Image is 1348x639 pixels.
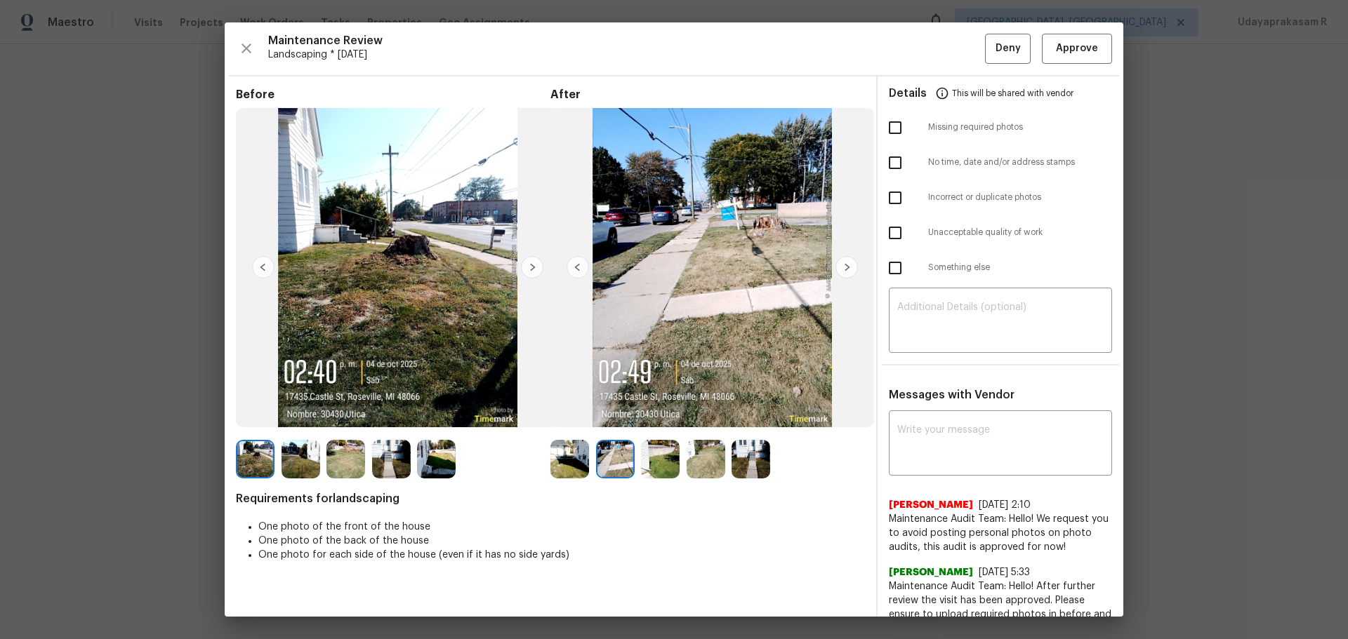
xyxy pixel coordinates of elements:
span: Messages with Vendor [889,389,1015,401]
span: Before [236,88,550,102]
div: Something else [878,250,1123,285]
div: Unacceptable quality of work [878,215,1123,250]
img: right-chevron-button-url [835,256,858,278]
li: One photo of the front of the house [258,520,865,534]
span: Maintenance Audit Team: Hello! We request you to avoid posting personal photos on photo audits, t... [889,512,1112,554]
span: [PERSON_NAME] [889,498,973,512]
span: Deny [996,40,1021,58]
span: Requirements for landscaping [236,492,865,506]
span: After [550,88,865,102]
span: [DATE] 2:10 [979,500,1031,510]
span: No time, date and/or address stamps [928,156,1112,168]
img: left-chevron-button-url [567,256,589,278]
span: Details [889,76,927,110]
div: Incorrect or duplicate photos [878,180,1123,215]
span: Landscaping * [DATE] [268,48,985,62]
span: [DATE] 5:33 [979,567,1030,577]
span: Maintenance Review [268,34,985,48]
button: Approve [1042,34,1112,64]
li: One photo for each side of the house (even if it has no side yards) [258,548,865,562]
span: Incorrect or duplicate photos [928,191,1112,203]
span: Missing required photos [928,121,1112,133]
span: Unacceptable quality of work [928,227,1112,238]
button: Deny [985,34,1031,64]
span: [PERSON_NAME] [889,565,973,579]
span: Something else [928,262,1112,274]
li: One photo of the back of the house [258,534,865,548]
span: Approve [1056,40,1098,58]
div: No time, date and/or address stamps [878,145,1123,180]
div: Missing required photos [878,110,1123,145]
img: left-chevron-button-url [252,256,275,278]
span: This will be shared with vendor [952,76,1073,110]
img: right-chevron-button-url [521,256,543,278]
